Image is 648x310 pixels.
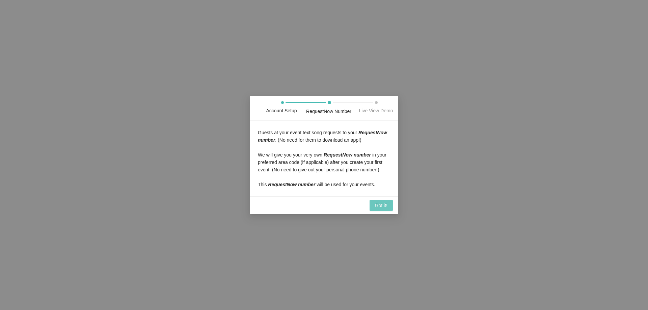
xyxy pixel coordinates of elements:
[370,200,393,211] button: Got it!
[258,130,387,143] span: Guests at your event text song requests to your . (No need for them to download an app!)
[375,202,387,209] span: Got it!
[324,152,371,158] i: RequestNow number
[258,130,387,143] i: RequestNow number
[268,182,315,187] i: RequestNow number
[266,107,297,114] div: Account Setup
[258,152,386,187] span: We will give you your very own in your preferred area code (if applicable) after you create your ...
[306,108,351,115] div: RequestNow Number
[359,107,393,114] div: Live View Demo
